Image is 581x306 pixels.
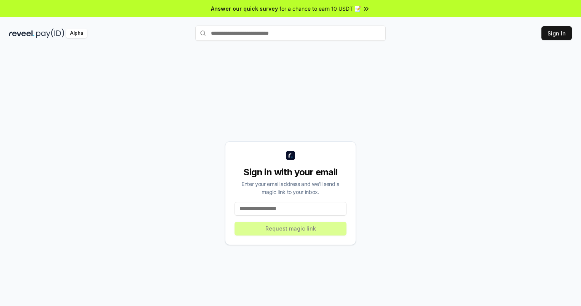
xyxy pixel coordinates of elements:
div: Alpha [66,29,87,38]
button: Sign In [541,26,572,40]
span: Answer our quick survey [211,5,278,13]
img: pay_id [36,29,64,38]
img: reveel_dark [9,29,35,38]
div: Enter your email address and we’ll send a magic link to your inbox. [235,180,346,196]
div: Sign in with your email [235,166,346,178]
span: for a chance to earn 10 USDT 📝 [279,5,361,13]
img: logo_small [286,151,295,160]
